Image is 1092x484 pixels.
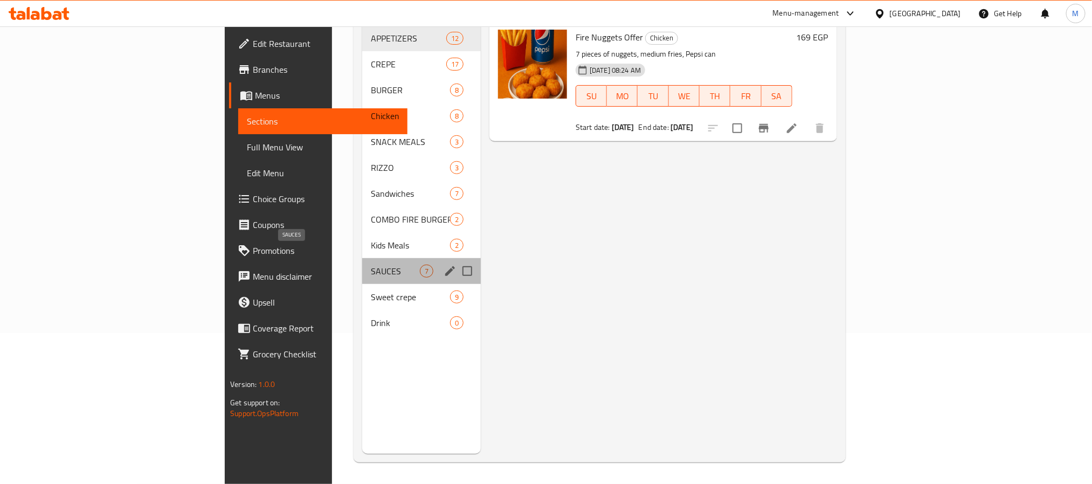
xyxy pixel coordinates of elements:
[585,65,645,75] span: [DATE] 08:24 AM
[371,84,450,96] span: BURGER
[450,291,464,303] div: items
[253,192,398,205] span: Choice Groups
[371,265,420,278] span: SAUCES
[371,161,450,174] span: RIZZO
[766,88,788,104] span: SA
[371,109,450,122] span: Chicken
[451,111,463,121] span: 8
[230,377,257,391] span: Version:
[446,58,464,71] div: items
[420,265,433,278] div: items
[253,322,398,335] span: Coverage Report
[229,341,407,367] a: Grocery Checklist
[247,167,398,179] span: Edit Menu
[229,238,407,264] a: Promotions
[362,21,481,340] nav: Menu sections
[371,58,446,71] span: CREPE
[362,51,481,77] div: CREPE17
[362,25,481,51] div: APPETIZERS12
[362,206,481,232] div: COMBO FIRE BURGER2
[450,135,464,148] div: items
[247,115,398,128] span: Sections
[371,213,450,226] span: COMBO FIRE BURGER
[645,32,678,45] div: Chicken
[726,117,749,140] span: Select to update
[229,57,407,82] a: Branches
[255,89,398,102] span: Menus
[450,213,464,226] div: items
[751,115,777,141] button: Branch-specific-item
[442,263,458,279] button: edit
[371,316,450,329] span: Drink
[446,32,464,45] div: items
[371,239,450,252] span: Kids Meals
[576,85,607,107] button: SU
[611,88,633,104] span: MO
[498,30,567,99] img: Fire Nuggets Offer
[576,29,643,45] span: Fire Nuggets Offer
[450,187,464,200] div: items
[362,310,481,336] div: Drink0
[451,318,463,328] span: 0
[362,258,481,284] div: SAUCES7edit
[229,315,407,341] a: Coverage Report
[451,85,463,95] span: 8
[229,31,407,57] a: Edit Restaurant
[230,406,299,420] a: Support.OpsPlatform
[762,85,792,107] button: SA
[450,161,464,174] div: items
[362,284,481,310] div: Sweet crepe9
[420,266,433,276] span: 7
[450,239,464,252] div: items
[371,32,446,45] span: APPETIZERS
[576,47,792,61] p: 7 pieces of nuggets, medium fries, Pepsi can
[451,292,463,302] span: 9
[253,218,398,231] span: Coupons
[238,134,407,160] a: Full Menu View
[362,129,481,155] div: SNACK MEALS3
[451,215,463,225] span: 2
[1073,8,1079,19] span: M
[646,32,678,44] span: Chicken
[785,122,798,135] a: Edit menu item
[450,316,464,329] div: items
[371,291,450,303] span: Sweet crepe
[450,109,464,122] div: items
[247,141,398,154] span: Full Menu View
[730,85,761,107] button: FR
[580,88,603,104] span: SU
[576,120,610,134] span: Start date:
[807,115,833,141] button: delete
[447,59,463,70] span: 17
[451,240,463,251] span: 2
[371,187,450,200] span: Sandwiches
[669,85,700,107] button: WE
[700,85,730,107] button: TH
[238,108,407,134] a: Sections
[229,212,407,238] a: Coupons
[362,155,481,181] div: RIZZO3
[362,103,481,129] div: Chicken8
[451,163,463,173] span: 3
[362,77,481,103] div: BURGER8
[704,88,726,104] span: TH
[253,63,398,76] span: Branches
[371,135,450,148] span: SNACK MEALS
[229,289,407,315] a: Upsell
[607,85,638,107] button: MO
[238,160,407,186] a: Edit Menu
[253,37,398,50] span: Edit Restaurant
[253,348,398,361] span: Grocery Checklist
[638,85,668,107] button: TU
[639,120,669,134] span: End date:
[673,88,695,104] span: WE
[253,244,398,257] span: Promotions
[259,377,275,391] span: 1.0.0
[735,88,757,104] span: FR
[451,137,463,147] span: 3
[362,181,481,206] div: Sandwiches7
[362,232,481,258] div: Kids Meals2
[253,296,398,309] span: Upsell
